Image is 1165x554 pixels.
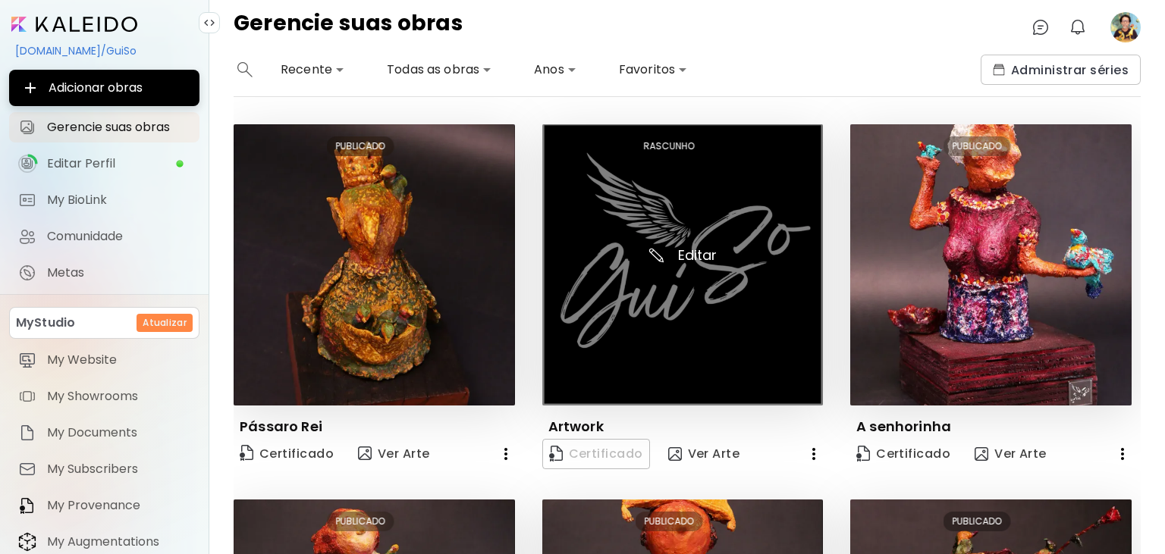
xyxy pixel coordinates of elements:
[856,446,870,462] img: Certificate
[237,62,253,77] img: search
[9,381,199,412] a: itemMy Showrooms
[327,512,394,531] div: PUBLICADO
[234,12,463,42] h4: Gerencie suas obras
[327,136,394,156] div: PUBLICADO
[18,118,36,136] img: Gerencie suas obras icon
[668,446,740,462] span: Ver Arte
[9,221,199,252] a: Comunidade iconComunidade
[993,62,1129,78] span: Administrar séries
[856,418,951,436] p: A senhorinha
[18,264,36,282] img: Metas icon
[856,446,950,462] span: Certificado
[47,156,175,171] span: Editar Perfil
[18,351,36,369] img: item
[9,490,199,521] a: itemMy Provenance
[21,79,187,97] span: Adicionar obras
[203,17,215,29] img: collapse
[975,446,1047,462] span: Ver Arte
[358,446,372,460] img: view-art
[234,124,515,405] img: thumbnail
[16,314,75,332] p: MyStudio
[18,496,36,515] img: item
[850,439,956,469] a: CertificateCertificado
[1069,18,1087,36] img: bellIcon
[1065,14,1091,40] button: bellIcon
[1032,18,1050,36] img: chatIcon
[47,462,190,477] span: My Subscribers
[548,418,604,436] p: Artwork
[47,352,190,368] span: My Website
[613,58,693,82] div: Favoritos
[18,532,36,552] img: item
[18,424,36,442] img: item
[47,534,190,549] span: My Augmentations
[969,439,1053,469] button: view-artVer Arte
[143,316,187,330] h6: Atualizar
[9,258,199,288] a: completeMetas iconMetas
[9,418,199,448] a: itemMy Documents
[9,345,199,375] a: itemMy Website
[358,445,430,463] span: Ver Arte
[9,149,199,179] a: iconcompleteEditar Perfil
[9,185,199,215] a: completeMy BioLink iconMy BioLink
[234,439,340,469] a: CertificateCertificado
[352,439,436,469] button: view-artVer Arte
[9,70,199,106] button: Adicionar obras
[850,124,1132,405] img: thumbnail
[18,227,36,246] img: Comunidade icon
[944,512,1011,531] div: PUBLICADO
[240,443,334,464] span: Certificado
[9,112,199,142] a: Gerencie suas obras iconGerencie suas obras
[275,58,350,82] div: Recente
[18,460,36,478] img: item
[47,389,190,404] span: My Showrooms
[981,55,1141,85] button: collectionsAdministrar séries
[240,418,322,436] p: Pássaro Rei
[528,58,582,82] div: Anos
[47,120,190,135] span: Gerencie suas obras
[18,387,36,405] img: item
[668,447,682,461] img: view-art
[542,124,824,405] img: thumbnail
[635,512,702,531] div: PUBLICADO
[47,192,190,208] span: My BioLink
[662,439,746,469] button: view-artVer Arte
[381,58,498,82] div: Todas as obras
[47,498,190,513] span: My Provenance
[9,454,199,484] a: itemMy Subscribers
[634,136,703,156] div: RASCUNHO
[47,265,190,280] span: Metas
[993,64,1005,76] img: collections
[944,136,1011,156] div: PUBLICADO
[240,445,253,461] img: Certificate
[18,191,36,209] img: My BioLink icon
[234,55,256,85] button: search
[47,425,190,440] span: My Documents
[975,447,988,461] img: view-art
[9,38,199,64] div: [DOMAIN_NAME]/GuiSo
[47,229,190,244] span: Comunidade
